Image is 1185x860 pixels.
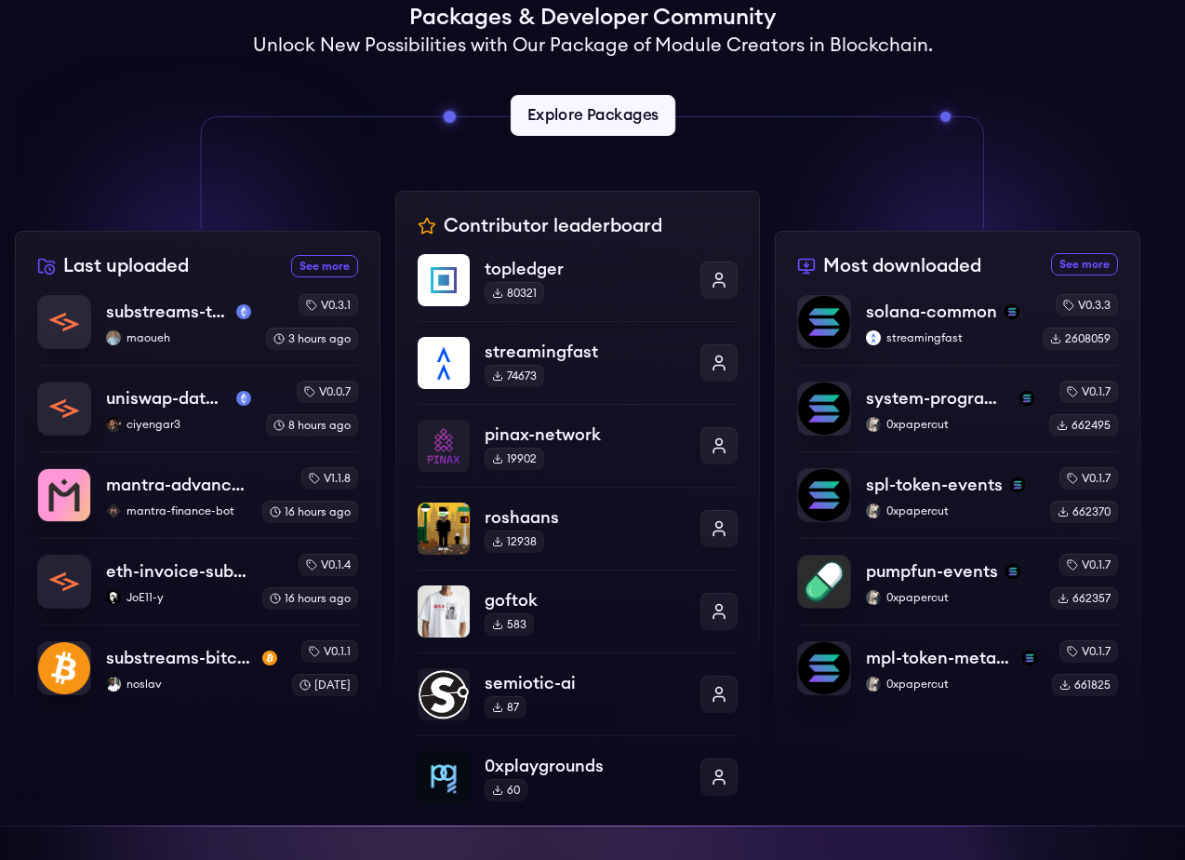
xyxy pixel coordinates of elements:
a: pumpfun-eventspumpfun-eventssolana0xpapercut0xpapercutv0.1.7662357 [797,538,1118,625]
img: solana [1022,651,1037,665]
p: goftok [485,587,686,613]
img: mantra-finance-bot [106,504,121,518]
div: 19902 [485,448,544,470]
div: 80321 [485,282,544,304]
a: solana-commonsolana-commonsolanastreamingfaststreamingfastv0.3.32608059 [797,294,1118,365]
p: 0xpapercut [866,417,1034,432]
p: system-program-events [866,385,1012,411]
a: substreams-bitcoin-mainsubstreams-bitcoin-mainbtc-mainnetnoslavnoslavv0.1.1[DATE] [37,625,358,696]
p: noslav [106,677,277,692]
img: uniswap-database-changes-mainnet [38,383,90,435]
div: [DATE] [292,674,358,696]
div: 16 hours ago [262,587,358,610]
p: eth-invoice-substreams [106,558,247,585]
div: 583 [485,613,534,636]
p: 0xpapercut [866,590,1035,605]
a: substreams-templatesubstreams-templatemainnetmaouehmaouehv0.3.13 hours ago [37,294,358,365]
div: 662370 [1050,501,1118,523]
a: system-program-eventssystem-program-eventssolana0xpapercut0xpapercutv0.1.7662495 [797,365,1118,451]
p: topledger [485,256,686,282]
img: topledger [418,254,470,306]
img: 0xpapercut [866,417,881,432]
p: substreams-template [106,299,229,325]
p: 0xplaygrounds [485,753,686,779]
img: mantra-advanced [38,469,90,521]
div: 661825 [1052,674,1118,696]
p: pinax-network [485,422,686,448]
img: 0xplaygrounds [418,751,470,803]
div: 60 [485,779,527,801]
img: solana-common [798,296,850,348]
a: eth-invoice-substreamseth-invoice-substreamsJoE11-yJoE11-yv0.1.416 hours ago [37,538,358,625]
a: See more recently uploaded packages [291,255,358,277]
img: streamingfast [418,337,470,389]
p: streamingfast [866,330,1028,345]
img: semiotic-ai [418,668,470,720]
p: streamingfast [485,339,686,365]
img: spl-token-events [798,469,850,521]
div: 16 hours ago [262,501,358,523]
p: uniswap-database-changes-mainnet [106,385,229,411]
p: spl-token-events [866,472,1003,498]
p: 0xpapercut [866,677,1037,692]
img: maoueh [106,330,121,345]
a: spl-token-eventsspl-token-eventssolana0xpapercut0xpapercutv0.1.7662370 [797,451,1118,538]
p: mantra-advanced [106,472,247,498]
h2: Unlock New Possibilities with Our Package of Module Creators in Blockchain. [253,33,933,59]
div: 3 hours ago [266,328,358,350]
img: pinax-network [418,420,470,472]
div: v0.1.1 [301,640,358,663]
p: pumpfun-events [866,558,998,585]
img: btc-mainnet [262,651,277,665]
p: JoE11-y [106,590,247,605]
img: solana [1005,564,1020,579]
p: 0xpapercut [866,504,1035,518]
img: eth-invoice-substreams [38,556,90,608]
div: 2608059 [1043,328,1118,350]
div: v0.1.7 [1059,554,1118,576]
img: solana [1010,477,1025,492]
img: ciyengar3 [106,417,121,432]
div: v0.0.7 [297,381,358,403]
a: pinax-networkpinax-network19902 [418,404,739,487]
div: v1.1.8 [301,467,358,490]
div: v0.1.7 [1059,381,1118,403]
a: Explore Packages [510,95,674,136]
a: 0xplaygrounds0xplaygrounds60 [418,735,739,803]
div: 74673 [485,365,544,387]
img: noslav [106,677,121,692]
img: system-program-events [798,383,850,435]
img: roshaans [418,503,470,555]
a: goftokgoftok583 [418,570,739,652]
p: solana-common [866,299,997,325]
a: mpl-token-metadata-eventsmpl-token-metadata-eventssolana0xpapercut0xpapercutv0.1.7661825 [797,625,1118,696]
img: 0xpapercut [866,590,881,605]
img: 0xpapercut [866,677,881,692]
div: v0.1.7 [1059,467,1118,490]
img: pumpfun-events [798,556,850,608]
p: mpl-token-metadata-events [866,645,1015,671]
img: mainnet [236,304,251,319]
div: 8 hours ago [266,414,358,437]
img: substreams-bitcoin-main [38,642,90,694]
img: 0xpapercut [866,504,881,518]
img: substreams-template [38,296,90,348]
div: 12938 [485,531,544,553]
img: solana [1019,391,1034,406]
div: 87 [485,696,526,719]
p: semiotic-ai [485,670,686,696]
a: topledgertopledger80321 [418,254,739,321]
a: mantra-advancedmantra-advancedmantra-finance-botmantra-finance-botv1.1.816 hours ago [37,451,358,538]
p: ciyengar3 [106,417,251,432]
a: streamingfaststreamingfast74673 [418,321,739,404]
div: 662495 [1049,414,1118,437]
img: goftok [418,585,470,638]
img: JoE11-y [106,590,121,605]
p: maoueh [106,330,251,345]
a: See more most downloaded packages [1051,253,1118,275]
p: substreams-bitcoin-main [106,645,255,671]
p: roshaans [485,504,686,531]
div: v0.1.4 [299,554,358,576]
img: mainnet [236,391,251,406]
div: 662357 [1050,587,1118,610]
